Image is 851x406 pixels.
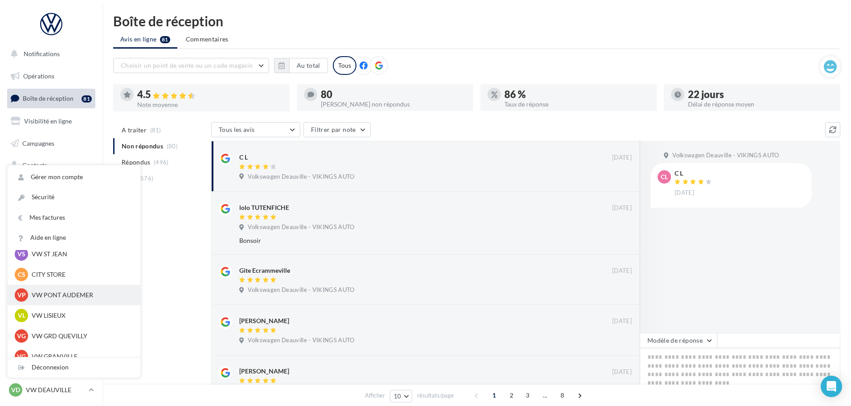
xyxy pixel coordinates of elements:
span: Tous les avis [219,126,255,133]
span: [DATE] [612,204,632,212]
span: Commentaires [186,35,229,44]
button: 10 [390,390,413,402]
button: Notifications [5,45,94,63]
a: Campagnes [5,134,97,153]
a: Mes factures [8,208,140,228]
span: résultats/page [417,391,454,400]
button: Tous les avis [211,122,300,137]
span: A traiter [122,126,147,135]
span: 1 [487,388,501,402]
span: VG [17,332,26,340]
a: VD VW DEAUVILLE [7,381,95,398]
span: (496) [154,159,169,166]
div: lolo TUTENFICHE [239,203,289,212]
button: Au total [274,58,328,73]
a: Aide en ligne [8,228,140,248]
span: [DATE] [612,267,632,275]
span: Campagnes [22,139,54,147]
a: Visibilité en ligne [5,112,97,131]
span: Opérations [23,72,54,80]
div: Boîte de réception [113,14,840,28]
div: Bonsoir [239,236,574,245]
span: [DATE] [612,154,632,162]
div: Gite Ecrammeville [239,266,290,275]
div: [PERSON_NAME] [239,316,289,325]
div: [PERSON_NAME] [239,367,289,376]
span: VP [17,291,26,299]
span: (81) [150,127,161,134]
div: Note moyenne [137,102,282,108]
div: Open Intercom Messenger [821,376,842,397]
a: Opérations [5,67,97,86]
div: 81 [82,95,92,103]
p: VW DEAUVILLE [26,385,85,394]
span: Volkswagen Deauville - VIKINGS AUTO [248,223,354,231]
div: Taux de réponse [504,101,650,107]
div: C L [675,170,714,176]
span: VS [17,250,25,258]
button: Au total [289,58,328,73]
p: VW GRANVILLE [32,352,130,361]
span: Afficher [365,391,385,400]
span: VL [18,311,25,320]
span: Volkswagen Deauville - VIKINGS AUTO [248,286,354,294]
span: 8 [555,388,569,402]
span: VD [11,385,20,394]
span: Répondus [122,158,151,167]
span: Volkswagen Deauville - VIKINGS AUTO [672,152,779,160]
p: VW LISIEUX [32,311,130,320]
button: Modèle de réponse [640,333,717,348]
div: [PERSON_NAME] non répondus [321,101,466,107]
span: [DATE] [675,189,694,197]
div: 4.5 [137,90,282,100]
div: Tous [333,56,356,75]
span: VG [17,352,26,361]
div: 22 jours [688,90,833,99]
p: CITY STORE [32,270,130,279]
span: Visibilité en ligne [24,117,72,125]
button: Filtrer par note [303,122,371,137]
span: Boîte de réception [23,94,74,102]
a: Calendrier [5,201,97,219]
a: Gérer mon compte [8,167,140,187]
a: Sécurité [8,187,140,207]
span: 10 [394,393,401,400]
span: (576) [139,175,154,182]
div: Déconnexion [8,357,140,377]
p: VW PONT AUDEMER [32,291,130,299]
p: VW ST JEAN [32,250,130,258]
div: 80 [321,90,466,99]
button: Choisir un point de vente ou un code magasin [113,58,269,73]
a: Médiathèque [5,178,97,197]
span: ... [538,388,552,402]
span: 2 [504,388,519,402]
span: 3 [520,388,535,402]
span: Notifications [24,50,60,57]
span: Volkswagen Deauville - VIKINGS AUTO [248,173,354,181]
span: Choisir un point de vente ou un code magasin [121,62,253,69]
p: VW GRD QUEVILLY [32,332,130,340]
span: [DATE] [612,317,632,325]
span: [DATE] [612,368,632,376]
a: Boîte de réception81 [5,89,97,108]
div: 86 % [504,90,650,99]
div: C L [239,153,248,162]
span: Contacts [22,161,47,169]
a: Contacts [5,156,97,175]
span: CS [18,270,25,279]
span: Volkswagen Deauville - VIKINGS AUTO [248,336,354,344]
div: Délai de réponse moyen [688,101,833,107]
a: Campagnes DataOnDemand [5,252,97,279]
a: PLV et print personnalisable [5,222,97,249]
span: CL [661,172,668,181]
